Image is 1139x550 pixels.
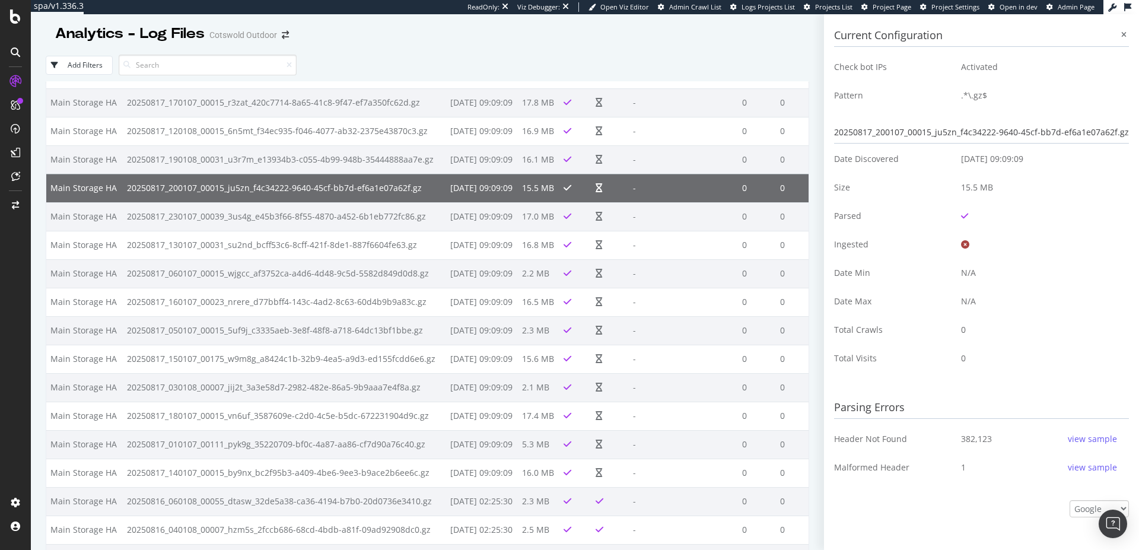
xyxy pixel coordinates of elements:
[123,88,447,117] td: 20250817_170107_00015_r3zat_420c7714-8a65-41c8-9f47-ef7a350fc62d.gz
[834,453,952,482] td: Malformed Header
[776,459,809,487] td: 0
[123,345,447,373] td: 20250817_150107_00175_w9m8g_a8424c1b-32b9-4ea5-a9d3-ed155fcdd6e6.gz
[738,316,776,345] td: 0
[467,2,499,12] div: ReadOnly:
[730,2,795,12] a: Logs Projects List
[46,430,123,459] td: Main Storage HA
[518,516,559,544] td: 2.5 MB
[834,344,952,373] td: Total Visits
[952,316,1129,344] td: 0
[46,345,123,373] td: Main Storage HA
[776,373,809,402] td: 0
[629,145,738,174] td: -
[518,316,559,345] td: 2.3 MB
[738,288,776,316] td: 0
[518,345,559,373] td: 15.6 MB
[776,430,809,459] td: 0
[446,145,518,174] td: [DATE] 09:09:09
[988,2,1038,12] a: Open in dev
[518,402,559,430] td: 17.4 MB
[68,60,103,70] div: Add Filters
[123,459,447,487] td: 20250817_140107_00015_by9nx_bc2f95b3-a409-4be6-9ee3-b9ace2b6ee6c.gz
[776,117,809,145] td: 0
[119,55,297,75] input: Search
[776,259,809,288] td: 0
[446,459,518,487] td: [DATE] 09:09:09
[834,53,952,81] td: Check bot IPs
[776,145,809,174] td: 0
[600,2,649,11] span: Open Viz Editor
[738,117,776,145] td: 0
[518,145,559,174] td: 16.1 MB
[931,2,979,11] span: Project Settings
[446,430,518,459] td: [DATE] 09:09:09
[46,516,123,544] td: Main Storage HA
[629,459,738,487] td: -
[123,430,447,459] td: 20250817_010107_00111_pyk9g_35220709-bf0c-4a87-aa86-cf7d90a76c40.gz
[123,145,447,174] td: 20250817_190108_00031_u3r7m_e13934b3-c055-4b99-948b-35444888aa7e.gz
[952,173,1129,202] td: 15.5 MB
[658,2,721,12] a: Admin Crawl List
[629,402,738,430] td: -
[738,487,776,516] td: 0
[873,2,911,11] span: Project Page
[629,430,738,459] td: -
[1065,458,1120,477] button: view sample
[776,231,809,259] td: 0
[776,487,809,516] td: 0
[446,231,518,259] td: [DATE] 09:09:09
[446,516,518,544] td: [DATE] 02:25:30
[834,173,952,202] td: Size
[123,516,447,544] td: 20250816_040108_00007_hzm5s_2fccb686-68cd-4bdb-a81f-09ad92908dc0.gz
[518,231,559,259] td: 16.8 MB
[518,117,559,145] td: 16.9 MB
[123,288,447,316] td: 20250817_160107_00023_nrere_d77bbff4-143c-4ad2-8c63-60d4b9b9a83c.gz
[46,316,123,345] td: Main Storage HA
[1099,510,1127,538] div: Open Intercom Messenger
[834,81,952,110] td: Pattern
[1068,462,1117,473] div: view sample
[518,430,559,459] td: 5.3 MB
[776,402,809,430] td: 0
[46,117,123,145] td: Main Storage HA
[446,174,518,202] td: [DATE] 09:09:09
[446,117,518,145] td: [DATE] 09:09:09
[629,202,738,231] td: -
[629,345,738,373] td: -
[742,2,795,11] span: Logs Projects List
[776,288,809,316] td: 0
[834,259,952,287] td: Date Min
[629,373,738,402] td: -
[776,174,809,202] td: 0
[738,345,776,373] td: 0
[518,288,559,316] td: 16.5 MB
[804,2,852,12] a: Projects List
[776,516,809,544] td: 0
[738,516,776,544] td: 0
[629,174,738,202] td: -
[518,459,559,487] td: 16.0 MB
[920,2,979,12] a: Project Settings
[446,402,518,430] td: [DATE] 09:09:09
[46,459,123,487] td: Main Storage HA
[446,259,518,288] td: [DATE] 09:09:09
[776,202,809,231] td: 0
[776,316,809,345] td: 0
[123,316,447,345] td: 20250817_050107_00015_5uf9j_c3335aeb-3e8f-48f8-a718-64dc13bf1bbe.gz
[738,459,776,487] td: 0
[738,373,776,402] td: 0
[1068,433,1117,445] div: view sample
[629,259,738,288] td: -
[518,202,559,231] td: 17.0 MB
[952,344,1129,373] td: 0
[629,316,738,345] td: -
[518,487,559,516] td: 2.3 MB
[123,402,447,430] td: 20250817_180107_00015_vn6uf_3587609e-c2d0-4c5e-b5dc-672231904d9c.gz
[46,259,123,288] td: Main Storage HA
[834,202,952,230] td: Parsed
[776,88,809,117] td: 0
[776,345,809,373] td: 0
[46,174,123,202] td: Main Storage HA
[46,402,123,430] td: Main Storage HA
[629,88,738,117] td: -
